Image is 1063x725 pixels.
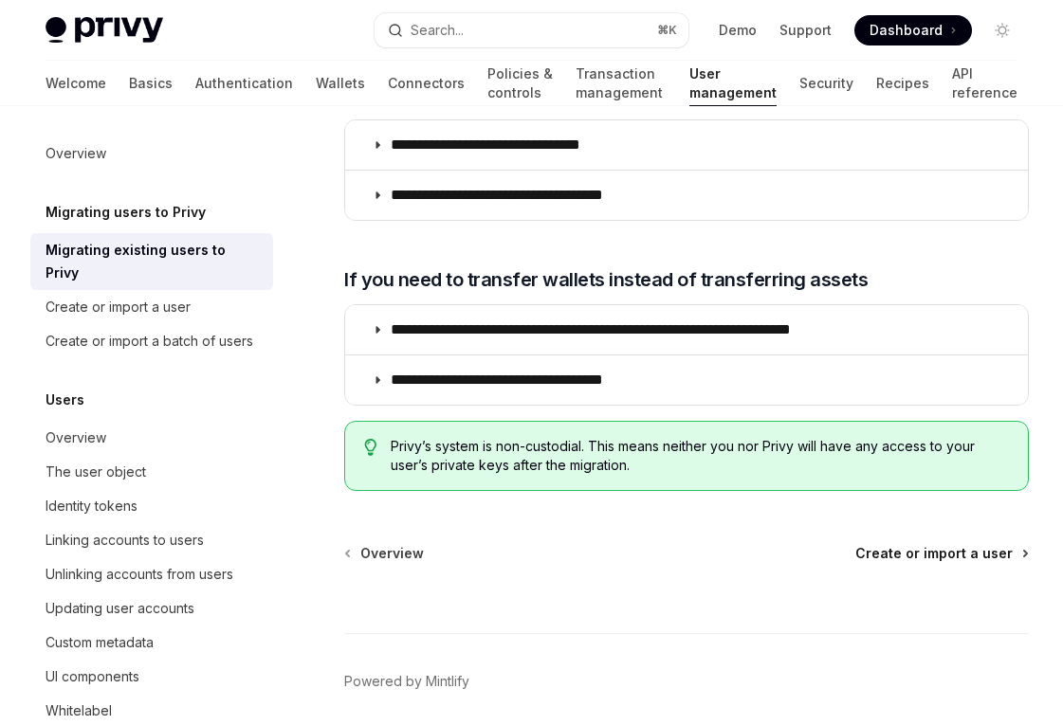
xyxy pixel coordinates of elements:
[855,544,1013,563] span: Create or import a user
[779,21,832,40] a: Support
[46,296,191,318] div: Create or import a user
[30,557,273,591] a: Unlinking accounts from users
[30,489,273,523] a: Identity tokens
[30,233,273,290] a: Migrating existing users to Privy
[870,21,943,40] span: Dashboard
[30,523,273,557] a: Linking accounts to users
[30,591,273,625] a: Updating user accounts
[30,455,273,489] a: The user object
[30,421,273,455] a: Overview
[195,61,293,106] a: Authentication
[855,544,1027,563] a: Create or import a user
[876,61,929,106] a: Recipes
[576,61,667,106] a: Transaction management
[360,544,424,563] span: Overview
[391,437,1009,475] span: Privy’s system is non-custodial. This means neither you nor Privy will have any access to your us...
[411,19,464,42] div: Search...
[46,631,154,654] div: Custom metadata
[316,61,365,106] a: Wallets
[46,330,253,353] div: Create or import a batch of users
[46,142,106,165] div: Overview
[388,61,465,106] a: Connectors
[46,699,112,722] div: Whitelabel
[46,201,206,224] h5: Migrating users to Privy
[129,61,173,106] a: Basics
[46,426,106,449] div: Overview
[46,597,194,620] div: Updating user accounts
[719,21,757,40] a: Demo
[346,544,424,563] a: Overview
[46,17,163,44] img: light logo
[46,495,137,517] div: Identity tokens
[46,239,262,284] div: Migrating existing users to Privy
[987,15,1017,45] button: Toggle dark mode
[364,439,377,456] svg: Tip
[46,461,146,483] div: The user object
[487,61,553,106] a: Policies & controls
[952,61,1017,106] a: API reference
[799,61,853,106] a: Security
[344,266,868,293] span: If you need to transfer wallets instead of transferring assets
[46,389,84,411] h5: Users
[30,324,273,358] a: Create or import a batch of users
[46,563,233,586] div: Unlinking accounts from users
[344,672,469,691] a: Powered by Mintlify
[30,136,273,171] a: Overview
[46,529,204,552] div: Linking accounts to users
[30,625,273,660] a: Custom metadata
[375,13,688,47] button: Search...⌘K
[46,61,106,106] a: Welcome
[689,61,777,106] a: User management
[854,15,972,45] a: Dashboard
[657,23,677,38] span: ⌘ K
[46,665,139,688] div: UI components
[30,290,273,324] a: Create or import a user
[30,660,273,694] a: UI components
